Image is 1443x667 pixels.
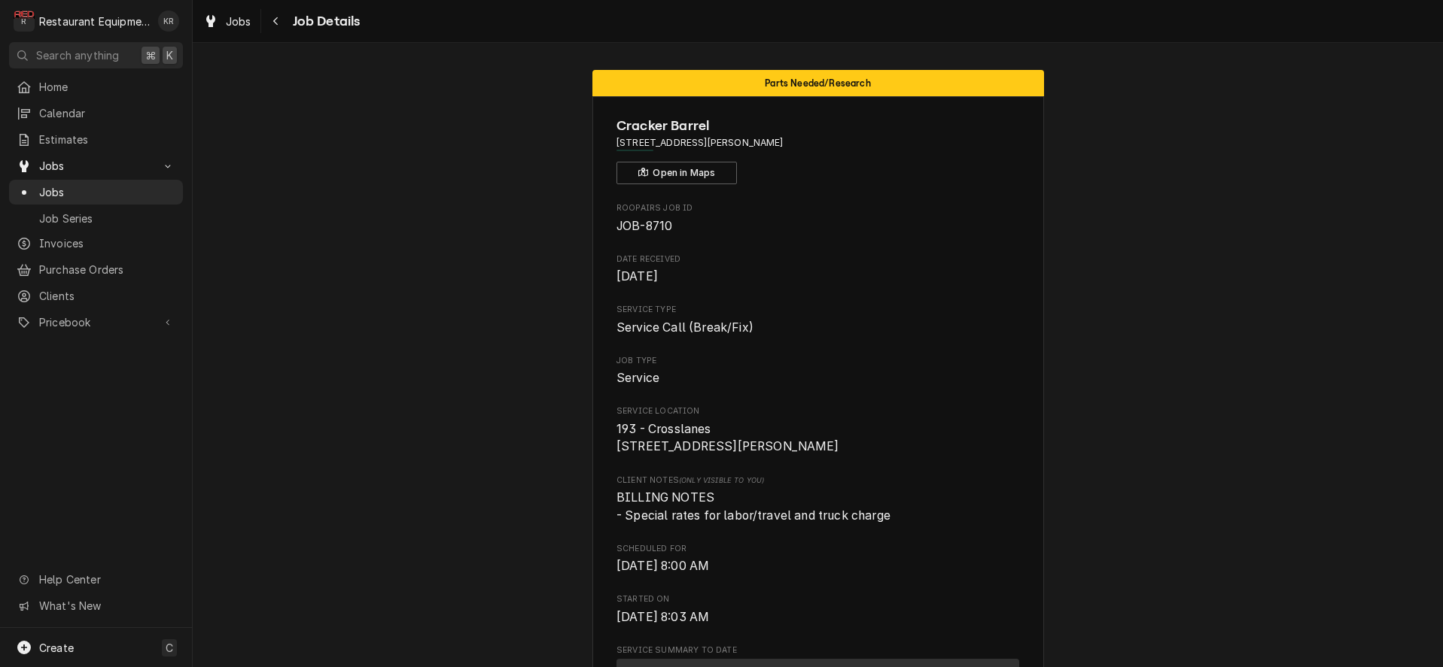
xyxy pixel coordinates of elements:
[158,11,179,32] div: Kelli Robinette's Avatar
[616,202,1019,214] span: Roopairs Job ID
[39,262,175,277] span: Purchase Orders
[39,598,174,614] span: What's New
[616,610,709,624] span: [DATE] 8:03 AM
[39,314,153,330] span: Pricebook
[616,217,1019,235] span: Roopairs Job ID
[9,74,183,99] a: Home
[36,47,119,63] span: Search anything
[9,257,183,282] a: Purchase Orders
[616,304,1019,336] div: Service Type
[9,153,183,178] a: Go to Jobs
[616,269,658,283] span: [DATE]
[39,132,175,147] span: Estimates
[39,288,175,304] span: Clients
[9,42,183,68] button: Search anything⌘K
[616,162,737,184] button: Open in Maps
[765,78,870,88] span: Parts Needed/Research
[39,158,153,174] span: Jobs
[9,101,183,126] a: Calendar
[39,211,175,226] span: Job Series
[616,371,659,385] span: Service
[145,47,156,63] span: ⌘
[39,105,175,121] span: Calendar
[616,474,1019,487] span: Client Notes
[9,593,183,618] a: Go to What's New
[616,116,1019,136] span: Name
[9,127,183,152] a: Estimates
[616,490,890,523] span: BILLING NOTES - Special rates for labor/travel and truck charge
[9,310,183,335] a: Go to Pricebook
[679,476,764,484] span: (Only Visible to You)
[616,253,1019,286] div: Date Received
[616,559,709,573] span: [DATE] 8:00 AM
[166,47,173,63] span: K
[616,202,1019,235] div: Roopairs Job ID
[616,369,1019,387] span: Job Type
[616,405,1019,417] span: Service Location
[616,219,672,233] span: JOB-8710
[616,355,1019,387] div: Job Type
[616,405,1019,456] div: Service Location
[616,608,1019,626] span: Started On
[226,14,251,29] span: Jobs
[9,567,183,592] a: Go to Help Center
[264,9,288,33] button: Navigate back
[616,644,1019,656] span: Service Summary To Date
[9,206,183,231] a: Job Series
[616,136,1019,150] span: Address
[39,641,74,654] span: Create
[39,571,174,587] span: Help Center
[616,593,1019,626] div: Started On
[616,420,1019,456] span: Service Location
[14,11,35,32] div: R
[39,184,175,200] span: Jobs
[616,116,1019,184] div: Client Information
[166,640,173,656] span: C
[616,593,1019,605] span: Started On
[39,79,175,95] span: Home
[158,11,179,32] div: KR
[616,543,1019,555] span: Scheduled For
[616,320,753,335] span: Service Call (Break/Fix)
[9,231,183,256] a: Invoices
[616,253,1019,265] span: Date Received
[616,543,1019,575] div: Scheduled For
[592,70,1044,96] div: Status
[616,474,1019,525] div: [object Object]
[616,489,1019,524] span: [object Object]
[288,11,361,32] span: Job Details
[616,268,1019,286] span: Date Received
[616,304,1019,316] span: Service Type
[197,9,257,34] a: Jobs
[616,355,1019,367] span: Job Type
[616,319,1019,337] span: Service Type
[616,422,839,454] span: 193 - Crosslanes [STREET_ADDRESS][PERSON_NAME]
[616,557,1019,575] span: Scheduled For
[9,283,183,308] a: Clients
[9,180,183,205] a: Jobs
[39,14,150,29] div: Restaurant Equipment Diagnostics
[14,11,35,32] div: Restaurant Equipment Diagnostics's Avatar
[39,235,175,251] span: Invoices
